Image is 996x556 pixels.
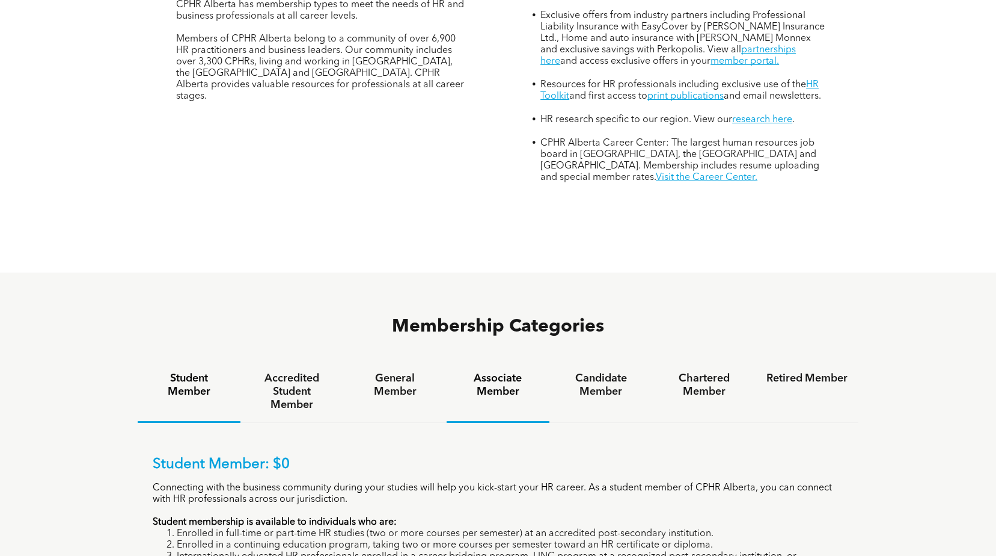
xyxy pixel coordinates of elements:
[392,318,604,336] span: Membership Categories
[540,80,806,90] span: Resources for HR professionals including exclusive use of the
[540,138,819,182] span: CPHR Alberta Career Center: The largest human resources job board in [GEOGRAPHIC_DATA], the [GEOG...
[792,115,795,125] span: .
[732,115,792,125] a: research here
[177,540,844,551] li: Enrolled in a continuing education program, taking two or more courses per semester toward an HR ...
[560,57,710,66] span: and access exclusive offers in your
[354,372,435,398] h4: General Member
[724,91,821,101] span: and email newsletters.
[647,91,724,101] a: print publications
[664,372,745,398] h4: Chartered Member
[177,528,844,540] li: Enrolled in full-time or part-time HR studies (two or more courses per semester) at an accredited...
[148,372,230,398] h4: Student Member
[569,91,647,101] span: and first access to
[153,456,844,474] p: Student Member: $0
[540,11,825,55] span: Exclusive offers from industry partners including Professional Liability Insurance with EasyCover...
[540,45,796,66] a: partnerships here
[153,483,844,505] p: Connecting with the business community during your studies will help you kick-start your HR caree...
[540,115,732,125] span: HR research specific to our region. View our
[540,80,819,101] a: HR Toolkit
[766,372,848,385] h4: Retired Member
[710,57,779,66] a: member portal.
[457,372,539,398] h4: Associate Member
[656,173,757,182] a: Visit the Career Center.
[176,34,464,101] span: Members of CPHR Alberta belong to a community of over 6,900 HR practitioners and business leaders...
[251,372,332,412] h4: Accredited Student Member
[560,372,641,398] h4: Candidate Member
[153,517,397,527] strong: Student membership is available to individuals who are:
